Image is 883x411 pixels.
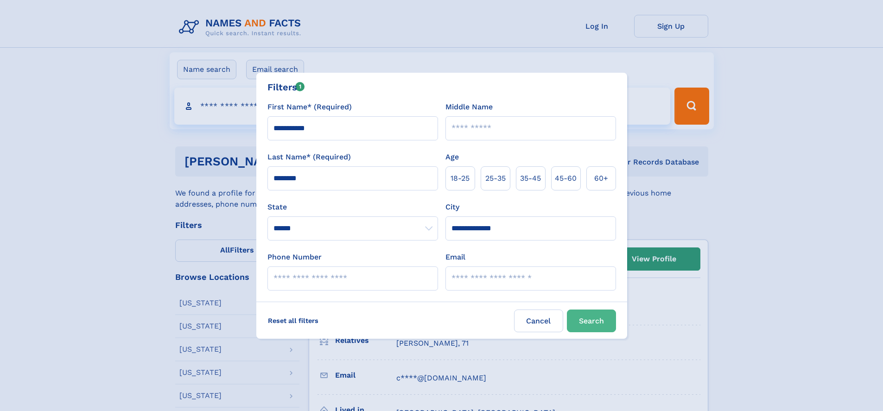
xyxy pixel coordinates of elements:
button: Search [567,310,616,332]
label: State [267,202,438,213]
label: Email [445,252,465,263]
label: Last Name* (Required) [267,152,351,163]
label: Age [445,152,459,163]
label: Middle Name [445,101,493,113]
label: Cancel [514,310,563,332]
label: Reset all filters [262,310,324,332]
span: 25‑35 [485,173,506,184]
div: Filters [267,80,305,94]
label: First Name* (Required) [267,101,352,113]
span: 45‑60 [555,173,577,184]
label: Phone Number [267,252,322,263]
label: City [445,202,459,213]
span: 60+ [594,173,608,184]
span: 18‑25 [451,173,470,184]
span: 35‑45 [520,173,541,184]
